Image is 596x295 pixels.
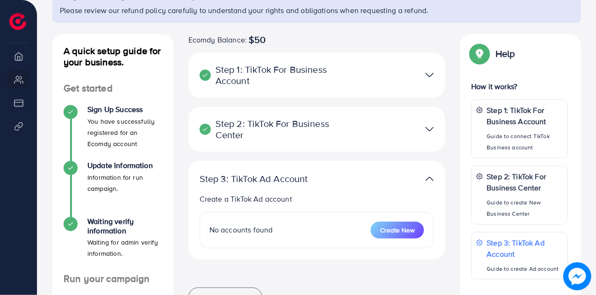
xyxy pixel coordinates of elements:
p: Step 3: TikTok Ad Account [200,173,351,184]
h4: Update Information [87,161,162,170]
h4: Get started [52,83,173,94]
li: Sign Up Success [52,105,173,161]
p: How it works? [471,81,568,92]
p: Information for run campaign. [87,172,162,194]
span: $50 [249,34,266,45]
p: Step 1: TikTok For Business Account [200,64,351,86]
li: Waiting verify information [52,217,173,273]
button: Create New [371,222,424,239]
img: TikTok partner [425,122,434,136]
img: TikTok partner [425,68,434,82]
img: image [563,262,591,290]
h4: Waiting verify information [87,217,162,235]
p: Waiting for admin verify information. [87,237,162,259]
span: Ecomdy Balance: [188,34,247,45]
p: Help [495,48,515,59]
img: logo [9,13,26,30]
p: Step 2: TikTok For Business Center [200,118,351,140]
p: Guide to create Ad account [487,263,563,274]
h4: Sign Up Success [87,105,162,114]
p: Guide to connect TikTok Business account [487,131,563,153]
img: Popup guide [471,45,488,62]
li: Update Information [52,161,173,217]
p: Create a TikTok Ad account [200,193,434,204]
span: No accounts found [209,225,273,235]
p: Please review our refund policy carefully to understand your rights and obligations when requesti... [60,5,575,16]
p: Step 2: TikTok For Business Center [487,171,563,193]
p: Step 3: TikTok Ad Account [487,237,563,260]
h4: Run your campaign [52,273,173,285]
img: TikTok partner [425,172,434,186]
p: Guide to create New Business Center [487,197,563,219]
p: Step 1: TikTok For Business Account [487,105,563,127]
h4: A quick setup guide for your business. [52,45,173,68]
span: Create New [380,225,415,235]
p: You have successfully registered for an Ecomdy account [87,116,162,149]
